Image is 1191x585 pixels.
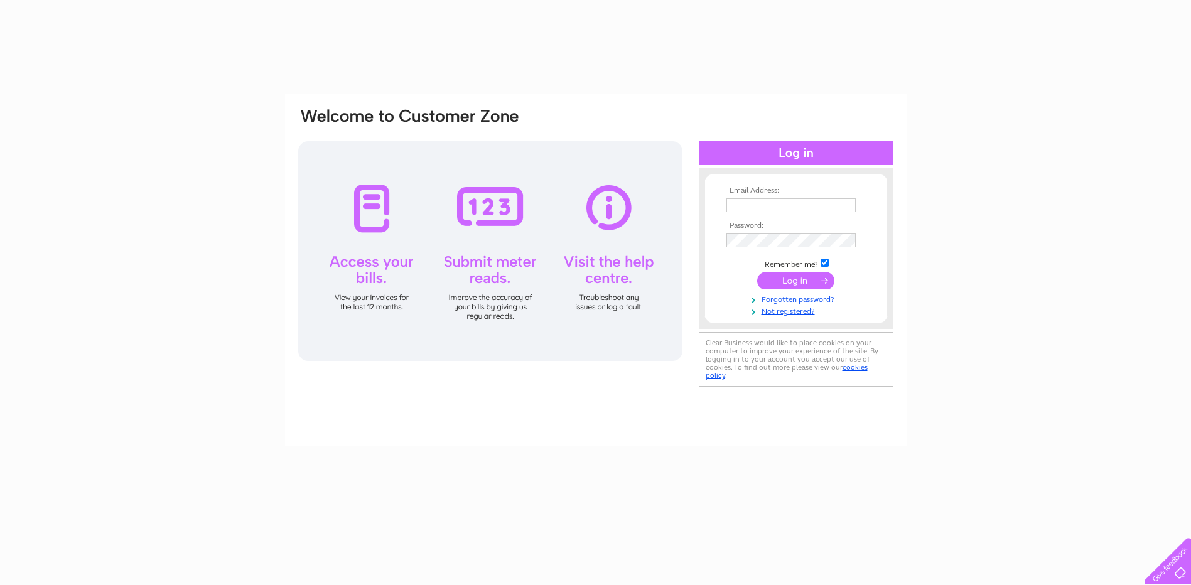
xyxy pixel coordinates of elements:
[726,292,869,304] a: Forgotten password?
[757,272,834,289] input: Submit
[699,332,893,387] div: Clear Business would like to place cookies on your computer to improve your experience of the sit...
[723,257,869,269] td: Remember me?
[723,222,869,230] th: Password:
[726,304,869,316] a: Not registered?
[723,186,869,195] th: Email Address:
[706,363,868,380] a: cookies policy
